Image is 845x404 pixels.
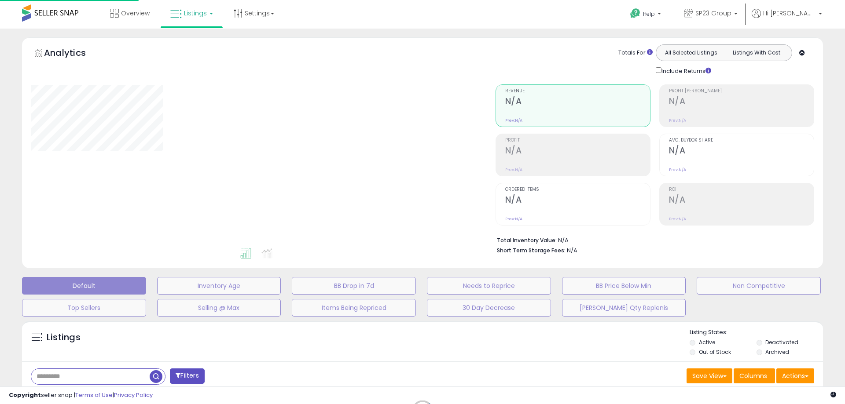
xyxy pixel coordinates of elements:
h2: N/A [669,96,814,108]
span: Hi [PERSON_NAME] [763,9,816,18]
h5: Analytics [44,47,103,61]
small: Prev: N/A [669,216,686,222]
button: Default [22,277,146,295]
li: N/A [497,234,808,245]
a: Help [623,1,670,29]
button: Items Being Repriced [292,299,416,317]
button: Non Competitive [697,277,821,295]
h2: N/A [669,195,814,207]
button: BB Price Below Min [562,277,686,295]
h2: N/A [505,146,650,157]
button: BB Drop in 7d [292,277,416,295]
h2: N/A [669,146,814,157]
button: Needs to Reprice [427,277,551,295]
button: [PERSON_NAME] Qty Replenis [562,299,686,317]
button: 30 Day Decrease [427,299,551,317]
span: Revenue [505,89,650,94]
div: Include Returns [649,66,722,76]
button: Top Sellers [22,299,146,317]
span: Help [643,10,655,18]
span: Ordered Items [505,187,650,192]
strong: Copyright [9,391,41,399]
span: Profit [PERSON_NAME] [669,89,814,94]
button: Selling @ Max [157,299,281,317]
button: Listings With Cost [724,47,789,58]
small: Prev: N/A [505,216,522,222]
b: Total Inventory Value: [497,237,557,244]
span: SP23 Group [695,9,731,18]
span: Avg. Buybox Share [669,138,814,143]
small: Prev: N/A [669,118,686,123]
span: Profit [505,138,650,143]
a: Hi [PERSON_NAME] [752,9,822,29]
h2: N/A [505,195,650,207]
small: Prev: N/A [505,167,522,172]
h2: N/A [505,96,650,108]
div: Totals For [618,49,653,57]
span: Overview [121,9,150,18]
small: Prev: N/A [669,167,686,172]
b: Short Term Storage Fees: [497,247,566,254]
button: All Selected Listings [658,47,724,58]
span: N/A [567,246,577,255]
span: ROI [669,187,814,192]
div: seller snap | | [9,391,153,400]
span: Listings [184,9,207,18]
small: Prev: N/A [505,118,522,123]
button: Inventory Age [157,277,281,295]
i: Get Help [630,8,641,19]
